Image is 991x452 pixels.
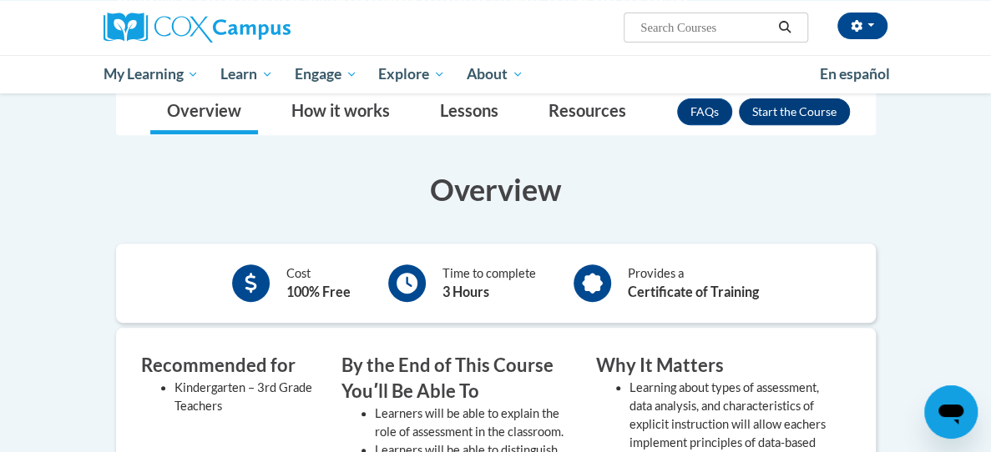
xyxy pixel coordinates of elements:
li: Learners will be able to explain the role of assessment in the classroom. [375,404,571,441]
a: About [456,55,534,93]
span: Learn [220,64,273,84]
h3: Overview [116,168,876,210]
span: Explore [378,64,445,84]
a: Resources [532,90,643,134]
a: How it works [275,90,407,134]
a: En español [809,57,901,92]
input: Search Courses [639,18,772,38]
span: About [467,64,523,84]
span: Engage [295,64,357,84]
li: Kindergarten – 3rd Grade Teachers [174,379,316,415]
div: Time to complete [442,264,536,302]
button: Enroll [739,98,850,125]
div: Cost [286,264,351,302]
button: Account Settings [837,13,887,39]
span: En español [820,65,890,83]
iframe: Button to launch messaging window [924,385,978,439]
h3: By the End of This Course Youʹll Be Able To [341,353,571,404]
h3: Why It Matters [596,353,826,379]
b: Certificate of Training [628,284,759,299]
button: Search [772,18,797,38]
span: My Learning [103,64,199,84]
div: Provides a [628,264,759,302]
a: Engage [284,55,368,93]
b: 100% Free [286,284,351,299]
b: 3 Hours [442,284,489,299]
a: Cox Campus [104,13,348,43]
div: Main menu [91,55,901,93]
h3: Recommended for [141,353,316,379]
a: FAQs [677,98,732,125]
a: Overview [150,90,258,134]
a: Lessons [423,90,515,134]
a: Learn [210,55,284,93]
a: Explore [367,55,456,93]
a: My Learning [93,55,210,93]
img: Cox Campus [104,13,291,43]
